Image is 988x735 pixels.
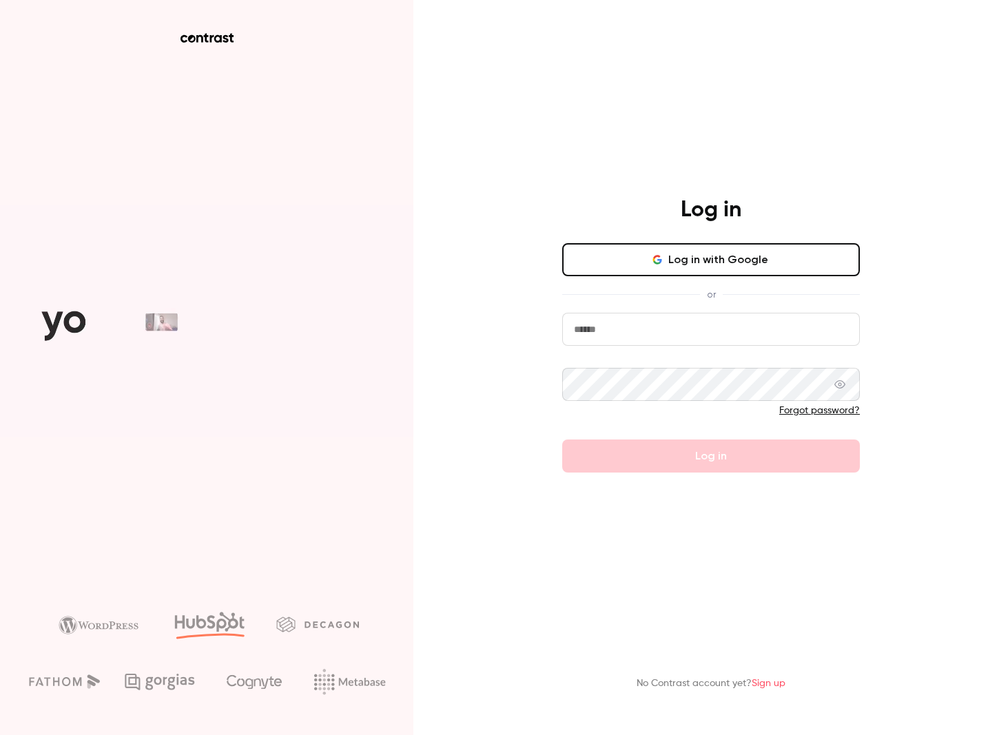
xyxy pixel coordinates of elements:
span: or [700,287,723,302]
button: Log in with Google [562,243,860,276]
img: decagon [276,617,359,632]
h4: Log in [681,196,741,224]
a: Forgot password? [779,406,860,415]
a: Sign up [752,679,785,688]
p: No Contrast account yet? [637,676,785,691]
